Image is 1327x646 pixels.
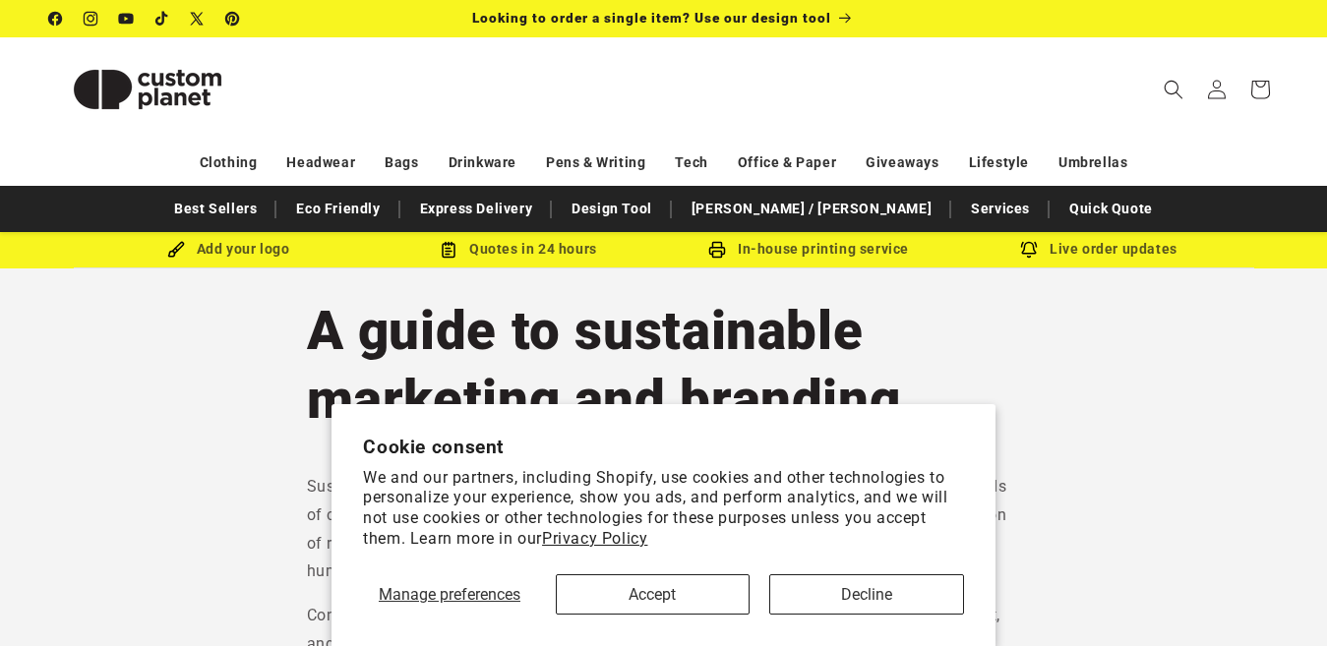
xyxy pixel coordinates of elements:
[961,192,1040,226] a: Services
[449,146,516,180] a: Drinkware
[385,146,418,180] a: Bags
[954,237,1244,262] div: Live order updates
[200,146,258,180] a: Clothing
[363,574,535,615] button: Manage preferences
[286,192,390,226] a: Eco Friendly
[374,237,664,262] div: Quotes in 24 hours
[664,237,954,262] div: In-house printing service
[286,146,355,180] a: Headwear
[866,146,938,180] a: Giveaways
[1229,552,1327,646] iframe: Chat Widget
[363,436,964,458] h2: Cookie consent
[546,146,645,180] a: Pens & Writing
[379,585,520,604] span: Manage preferences
[769,574,964,615] button: Decline
[42,37,254,141] a: Custom Planet
[363,468,964,550] p: We and our partners, including Shopify, use cookies and other technologies to personalize your ex...
[410,192,543,226] a: Express Delivery
[307,296,1021,434] h1: A guide to sustainable marketing and branding
[738,146,836,180] a: Office & Paper
[1058,146,1127,180] a: Umbrellas
[1059,192,1163,226] a: Quick Quote
[1020,241,1038,259] img: Order updates
[84,237,374,262] div: Add your logo
[440,241,457,259] img: Order Updates Icon
[682,192,941,226] a: [PERSON_NAME] / [PERSON_NAME]
[164,192,267,226] a: Best Sellers
[307,473,1021,586] p: Sustainable, eco-friendly, green — these terms have become increasingly popular in the minds of c...
[675,146,707,180] a: Tech
[542,529,647,548] a: Privacy Policy
[556,574,751,615] button: Accept
[708,241,726,259] img: In-house printing
[1152,68,1195,111] summary: Search
[562,192,662,226] a: Design Tool
[472,10,831,26] span: Looking to order a single item? Use our design tool
[49,45,246,134] img: Custom Planet
[969,146,1029,180] a: Lifestyle
[167,241,185,259] img: Brush Icon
